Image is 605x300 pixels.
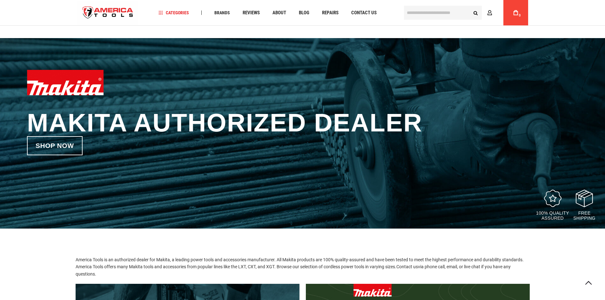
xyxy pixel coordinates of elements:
a: Reviews [240,9,263,17]
span: Reviews [243,10,260,15]
p: 100% quality assured [535,210,570,221]
span: Blog [299,10,309,15]
img: Makita logo [353,284,392,297]
a: About [270,9,289,17]
a: Contact Us [348,9,380,17]
a: store logo [77,1,139,25]
button: Search [470,7,482,19]
a: Brands [212,9,233,17]
a: Repairs [319,9,341,17]
a: Contact us [396,264,418,269]
p: America Tools is an authorized dealer for Makita, a leading power tools and accessories manufactu... [71,256,534,277]
img: America Tools [77,1,139,25]
a: Shop now [27,136,83,155]
span: Categories [158,10,189,15]
h1: Makita Authorized Dealer [27,110,578,136]
p: Free Shipping [573,210,595,221]
a: Blog [296,9,312,17]
span: About [272,10,286,15]
span: 0 [519,14,521,17]
span: Contact Us [351,10,377,15]
span: Repairs [322,10,339,15]
img: Makita logo [27,70,104,95]
span: Brands [214,10,230,15]
a: Categories [156,9,192,17]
